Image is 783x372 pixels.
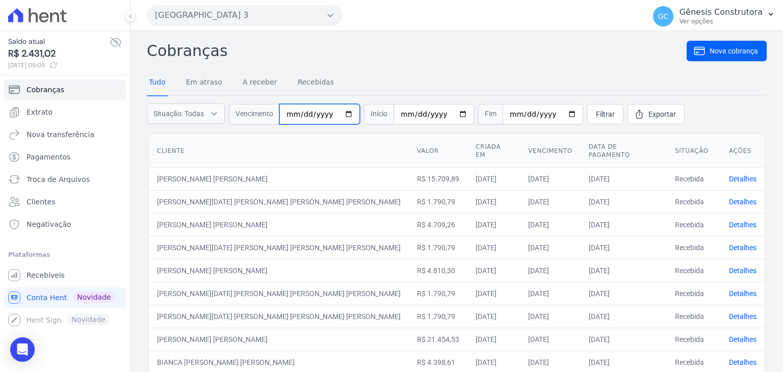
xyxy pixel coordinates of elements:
[241,70,279,96] a: A receber
[667,328,721,351] td: Recebida
[153,109,204,119] span: Situação: Todas
[8,79,122,330] nav: Sidebar
[27,129,94,140] span: Nova transferência
[27,174,90,184] span: Troca de Arquivos
[710,46,758,56] span: Nova cobrança
[667,213,721,236] td: Recebida
[147,103,225,124] button: Situação: Todas
[520,328,580,351] td: [DATE]
[4,124,126,145] a: Nova transferência
[581,167,667,190] td: [DATE]
[729,198,756,206] a: Detalhes
[596,109,615,119] span: Filtrar
[467,135,520,168] th: Criada em
[149,167,409,190] td: [PERSON_NAME] [PERSON_NAME]
[520,259,580,282] td: [DATE]
[467,305,520,328] td: [DATE]
[467,190,520,213] td: [DATE]
[27,270,65,280] span: Recebíveis
[680,17,763,25] p: Ver opções
[409,282,467,305] td: R$ 1.790,79
[467,282,520,305] td: [DATE]
[149,213,409,236] td: [PERSON_NAME] [PERSON_NAME]
[147,70,168,96] a: Tudo
[409,135,467,168] th: Valor
[520,282,580,305] td: [DATE]
[147,5,343,25] button: [GEOGRAPHIC_DATA] 3
[729,358,756,366] a: Detalhes
[667,282,721,305] td: Recebida
[27,197,55,207] span: Clientes
[680,7,763,17] p: Gênesis Construtora
[149,190,409,213] td: [PERSON_NAME][DATE] [PERSON_NAME] [PERSON_NAME] [PERSON_NAME]
[27,293,67,303] span: Conta Hent
[229,104,279,124] span: Vencimento
[628,104,685,124] a: Exportar
[648,109,676,119] span: Exportar
[478,104,503,124] span: Fim
[73,291,115,303] span: Novidade
[149,236,409,259] td: [PERSON_NAME][DATE] [PERSON_NAME] [PERSON_NAME] [PERSON_NAME]
[520,190,580,213] td: [DATE]
[8,36,110,47] span: Saldo atual
[729,335,756,343] a: Detalhes
[27,85,64,95] span: Cobranças
[581,282,667,305] td: [DATE]
[147,39,687,62] h2: Cobranças
[4,79,126,100] a: Cobranças
[581,236,667,259] td: [DATE]
[409,259,467,282] td: R$ 4.810,30
[667,259,721,282] td: Recebida
[581,135,667,168] th: Data de pagamento
[587,104,623,124] a: Filtrar
[729,289,756,298] a: Detalhes
[729,244,756,252] a: Detalhes
[581,328,667,351] td: [DATE]
[149,328,409,351] td: [PERSON_NAME] [PERSON_NAME]
[581,259,667,282] td: [DATE]
[667,190,721,213] td: Recebida
[27,107,53,117] span: Extrato
[729,221,756,229] a: Detalhes
[667,236,721,259] td: Recebida
[8,47,110,61] span: R$ 2.431,02
[645,2,783,31] button: GC Gênesis Construtora Ver opções
[409,167,467,190] td: R$ 15.709,89
[149,135,409,168] th: Cliente
[4,265,126,285] a: Recebíveis
[581,305,667,328] td: [DATE]
[296,70,336,96] a: Recebidas
[27,219,71,229] span: Negativação
[4,147,126,167] a: Pagamentos
[658,13,668,20] span: GC
[10,337,35,362] div: Open Intercom Messenger
[27,152,70,162] span: Pagamentos
[520,213,580,236] td: [DATE]
[467,213,520,236] td: [DATE]
[667,167,721,190] td: Recebida
[729,175,756,183] a: Detalhes
[8,249,122,261] div: Plataformas
[467,167,520,190] td: [DATE]
[520,135,580,168] th: Vencimento
[409,190,467,213] td: R$ 1.790,79
[467,259,520,282] td: [DATE]
[467,236,520,259] td: [DATE]
[364,104,394,124] span: Início
[149,282,409,305] td: [PERSON_NAME][DATE] [PERSON_NAME] [PERSON_NAME] [PERSON_NAME]
[409,213,467,236] td: R$ 4.709,26
[520,236,580,259] td: [DATE]
[409,236,467,259] td: R$ 1.790,79
[4,287,126,308] a: Conta Hent Novidade
[729,267,756,275] a: Detalhes
[467,328,520,351] td: [DATE]
[667,305,721,328] td: Recebida
[729,312,756,321] a: Detalhes
[4,192,126,212] a: Clientes
[667,135,721,168] th: Situação
[520,167,580,190] td: [DATE]
[8,61,110,70] span: [DATE] 09:09
[4,102,126,122] a: Extrato
[409,328,467,351] td: R$ 21.454,53
[4,169,126,190] a: Troca de Arquivos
